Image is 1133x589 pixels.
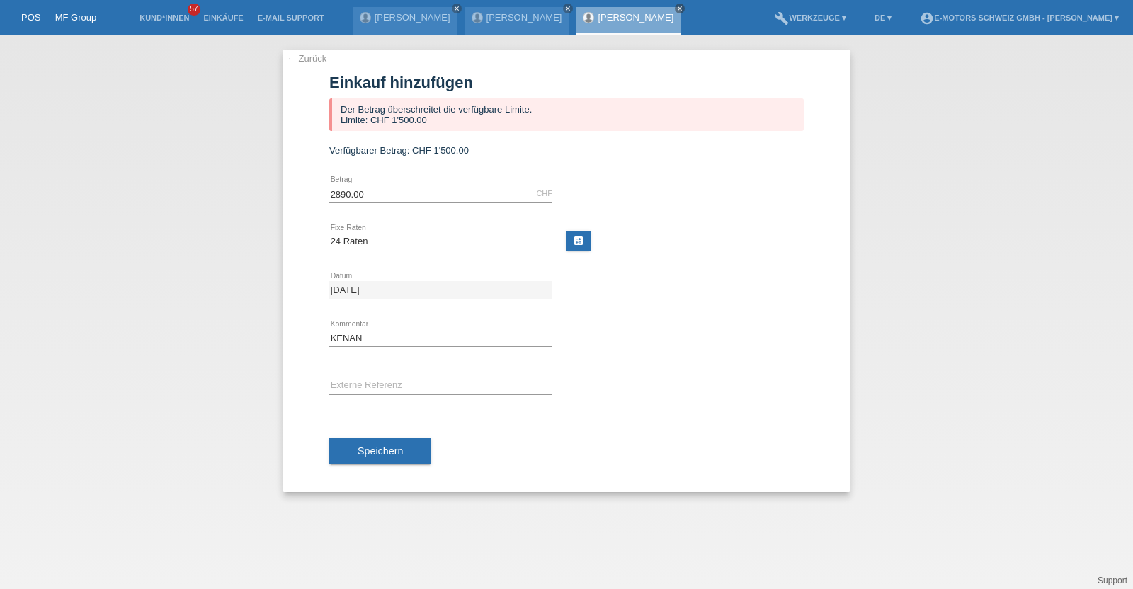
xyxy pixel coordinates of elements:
a: ← Zurück [287,53,326,64]
a: Support [1098,576,1127,585]
button: Speichern [329,438,431,465]
a: account_circleE-Motors Schweiz GmbH - [PERSON_NAME] ▾ [913,13,1126,22]
i: calculate [573,235,584,246]
a: POS — MF Group [21,12,96,23]
div: CHF [536,189,552,198]
a: Einkäufe [196,13,250,22]
span: Verfügbarer Betrag: [329,145,409,156]
i: account_circle [920,11,934,25]
a: close [675,4,685,13]
a: E-Mail Support [251,13,331,22]
a: Kund*innen [132,13,196,22]
a: [PERSON_NAME] [598,12,673,23]
span: 57 [188,4,200,16]
span: Speichern [358,445,403,457]
h1: Einkauf hinzufügen [329,74,804,91]
a: calculate [566,231,591,251]
a: [PERSON_NAME] [486,12,562,23]
a: close [563,4,573,13]
a: [PERSON_NAME] [375,12,450,23]
i: close [676,5,683,12]
span: CHF 1'500.00 [412,145,469,156]
i: build [775,11,789,25]
a: DE ▾ [867,13,899,22]
div: Der Betrag überschreitet die verfügbare Limite. Limite: CHF 1'500.00 [329,98,804,131]
a: close [452,4,462,13]
i: close [564,5,571,12]
a: buildWerkzeuge ▾ [768,13,853,22]
i: close [453,5,460,12]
